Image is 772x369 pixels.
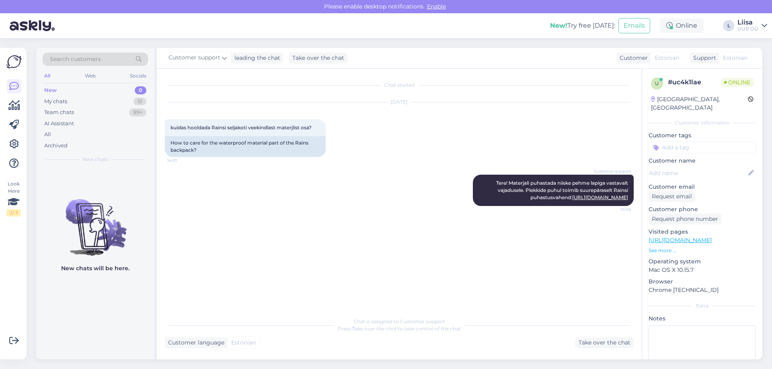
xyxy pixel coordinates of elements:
p: Customer phone [649,205,756,214]
p: Visited pages [649,228,756,236]
div: Socials [128,71,148,81]
p: New chats will be here. [61,264,129,273]
p: Notes [649,314,756,323]
span: Estonian [723,54,747,62]
p: Chrome [TECHNICAL_ID] [649,286,756,294]
div: leading the chat [231,54,280,62]
img: No chats [36,185,154,257]
i: 'Take over the chat' [351,326,398,332]
span: Estonian [655,54,679,62]
a: LiisaUUR OÜ [737,19,767,32]
p: See more ... [649,247,756,254]
span: Press to take control of the chat [338,326,461,332]
div: Chat started [165,82,634,89]
div: Customer information [649,119,756,126]
div: Liisa [737,19,758,26]
p: Browser [649,277,756,286]
span: Chat is assigned to Customer support [353,318,445,324]
div: L [723,20,734,31]
div: # uc4k1lae [668,77,721,87]
p: Customer tags [649,131,756,140]
div: How to care for the waterproof material part of the Rains backpack? [165,136,326,157]
div: Team chats [44,108,74,116]
span: Estonian [231,338,256,347]
div: 99+ [129,108,146,116]
input: Add a tag [649,141,756,153]
b: New! [550,22,567,29]
div: 2 / 3 [6,209,21,216]
div: Request phone number [649,214,721,224]
span: Customer support [168,53,220,62]
div: Online [660,18,704,33]
div: Archived [44,142,68,150]
span: u [655,80,659,86]
input: Add name [649,169,747,177]
div: Customer language [165,338,224,347]
div: Take over the chat [575,337,634,348]
span: Enable [425,3,448,10]
p: Operating system [649,257,756,266]
div: Web [83,71,97,81]
span: Search customers [50,55,101,63]
span: 14:01 [167,157,197,163]
div: My chats [44,98,67,106]
div: Customer [616,54,648,62]
a: [URL][DOMAIN_NAME] [649,236,712,244]
div: Support [690,54,716,62]
div: Request email [649,191,695,202]
span: kuidas hooldada Rainsi seljakoti veekindlast materjlist osa? [170,124,312,130]
span: Online [721,78,754,87]
div: AI Assistant [44,120,74,128]
div: Extra [649,302,756,310]
span: Customer support [594,168,631,174]
div: Take over the chat [289,53,347,63]
img: Askly Logo [6,54,22,69]
span: 14:05 [601,206,631,212]
div: 0 [135,86,146,94]
p: Customer email [649,183,756,191]
span: Tere! Materjali puhastada niiske pehme lapiga vastavalt vajadusele. Plekkide puhul toimib suurepä... [496,180,629,200]
div: 51 [133,98,146,106]
div: Look Here [6,180,21,216]
div: [GEOGRAPHIC_DATA], [GEOGRAPHIC_DATA] [651,95,748,112]
p: Customer name [649,157,756,165]
button: Emails [618,18,650,33]
div: All [43,71,52,81]
div: New [44,86,57,94]
span: New chats [82,156,108,163]
p: Mac OS X 10.15.7 [649,266,756,274]
div: Try free [DATE]: [550,21,615,31]
a: [URL][DOMAIN_NAME] [572,194,628,200]
div: UUR OÜ [737,26,758,32]
div: [DATE] [165,98,634,106]
div: All [44,130,51,139]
